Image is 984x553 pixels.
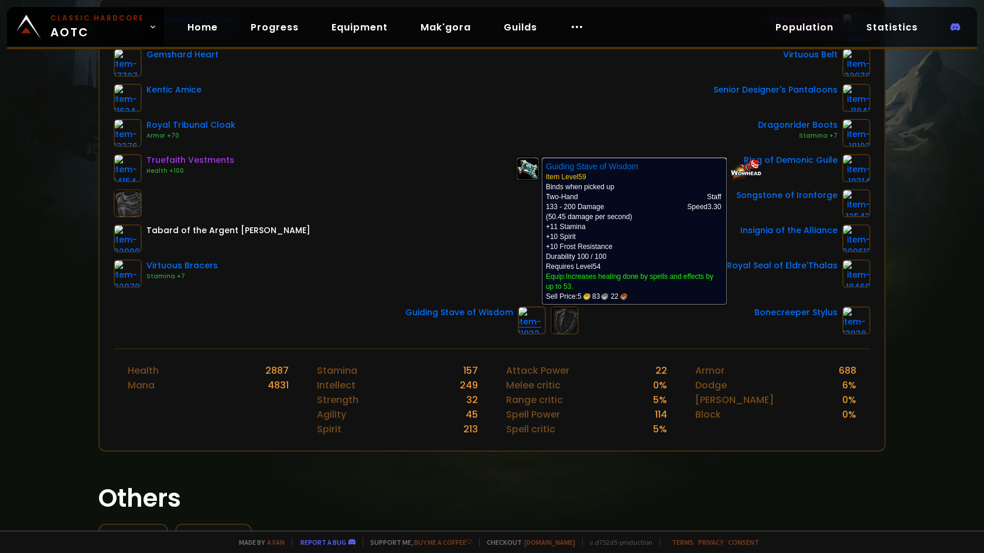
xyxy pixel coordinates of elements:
[546,161,722,262] td: Binds when picked up (50.45 damage per second) +10 Frost Resistance Durability 100 / 100
[740,224,838,237] div: Insignia of the Alliance
[411,15,480,39] a: Mak'gora
[707,193,721,201] span: Staff
[494,15,546,39] a: Guilds
[363,538,472,547] span: Support me,
[839,363,856,378] div: 688
[727,260,838,272] div: Royal Seal of Eldre'Thalas
[546,192,621,202] td: Two-Hand
[842,306,870,334] img: item-13938
[695,392,774,407] div: [PERSON_NAME]
[405,306,513,319] div: Guiding Stave of Wisdom
[546,223,586,231] span: +11 Stamina
[317,422,341,436] div: Spirit
[728,538,759,547] a: Consent
[842,189,870,217] img: item-12543
[265,363,289,378] div: 2887
[546,272,713,291] span: Equip:
[146,84,201,96] div: Kentic Amice
[178,15,227,39] a: Home
[317,363,357,378] div: Stamina
[146,272,218,281] div: Stamina +7
[857,15,927,39] a: Statistics
[744,154,838,166] div: Ring of Demonic Guile
[7,7,164,47] a: Classic HardcoreAOTC
[300,538,346,547] a: Report a bug
[842,392,856,407] div: 0 %
[267,538,285,547] a: a fan
[546,173,586,181] span: Item Level 59
[114,154,142,182] img: item-14154
[524,538,575,547] a: [DOMAIN_NAME]
[698,538,723,547] a: Privacy
[546,203,604,211] span: 133 - 200 Damage
[611,292,627,302] span: 22
[128,363,159,378] div: Health
[631,202,722,212] th: Speed 3.30
[460,378,478,392] div: 249
[506,392,563,407] div: Range critic
[506,363,569,378] div: Attack Power
[146,260,218,272] div: Virtuous Bracers
[842,49,870,77] img: item-22078
[114,224,142,252] img: item-22999
[98,480,886,517] h1: Others
[114,119,142,147] img: item-13376
[146,119,235,131] div: Royal Tribunal Cloak
[754,306,838,319] div: Bonecreeper Stylus
[653,392,667,407] div: 5 %
[146,49,218,61] div: Gemshard Heart
[232,538,285,547] span: Made by
[241,15,308,39] a: Progress
[766,15,843,39] a: Population
[128,378,155,392] div: Mana
[713,84,838,96] div: Senior Designer's Pantaloons
[463,363,478,378] div: 157
[758,131,838,141] div: Stamina +7
[842,224,870,252] img: item-209613
[842,378,856,392] div: 6 %
[842,407,856,422] div: 0 %
[842,260,870,288] img: item-18469
[758,119,838,131] div: Dragonrider Boots
[50,13,144,23] small: Classic Hardcore
[506,422,555,436] div: Spell critic
[842,154,870,182] img: item-18314
[506,407,560,422] div: Spell Power
[114,260,142,288] img: item-22079
[317,407,346,422] div: Agility
[592,292,609,302] span: 83
[546,233,576,241] span: +10 Spirit
[466,392,478,407] div: 32
[842,119,870,147] img: item-18102
[695,363,725,378] div: Armor
[114,49,142,77] img: item-17707
[546,272,713,291] a: Increases healing done by spells and effects by up to 53.
[268,378,289,392] div: 4831
[466,407,478,422] div: 45
[50,13,144,41] span: AOTC
[546,262,722,302] td: Requires Level 54
[546,162,638,171] b: Guiding Stave of Wisdom
[655,363,667,378] div: 22
[546,292,722,302] div: Sell Price:
[582,538,652,547] span: v. d752d5 - production
[463,422,478,436] div: 213
[414,538,472,547] a: Buy me a coffee
[506,378,561,392] div: Melee critic
[736,189,838,202] div: Songstone of Ironforge
[317,378,356,392] div: Intellect
[695,378,727,392] div: Dodge
[114,84,142,112] img: item-11624
[653,422,667,436] div: 5 %
[518,306,546,334] img: item-11932
[655,407,667,422] div: 114
[146,131,235,141] div: Armor +70
[479,538,575,547] span: Checkout
[842,84,870,112] img: item-11841
[695,407,721,422] div: Block
[653,378,667,392] div: 0 %
[317,392,358,407] div: Strength
[783,49,838,61] div: Virtuous Belt
[146,154,234,166] div: Truefaith Vestments
[322,15,397,39] a: Equipment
